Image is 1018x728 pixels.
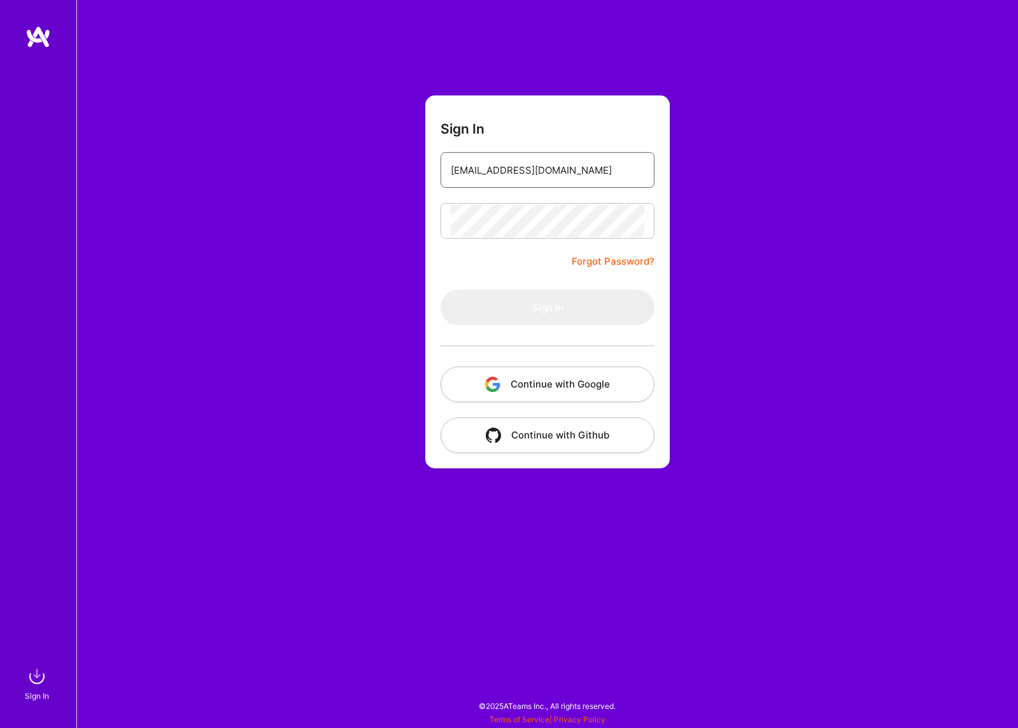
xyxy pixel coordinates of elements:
div: Sign In [25,689,49,703]
button: Sign In [441,290,654,325]
button: Continue with Google [441,367,654,402]
a: Terms of Service [490,715,549,724]
img: icon [485,377,500,392]
h3: Sign In [441,121,484,137]
button: Continue with Github [441,417,654,453]
input: Email... [451,154,644,186]
img: sign in [24,664,50,689]
a: sign inSign In [27,664,50,703]
img: icon [486,428,501,443]
a: Forgot Password? [572,254,654,269]
img: logo [25,25,51,48]
div: © 2025 ATeams Inc., All rights reserved. [76,690,1018,722]
span: | [490,715,605,724]
a: Privacy Policy [554,715,605,724]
